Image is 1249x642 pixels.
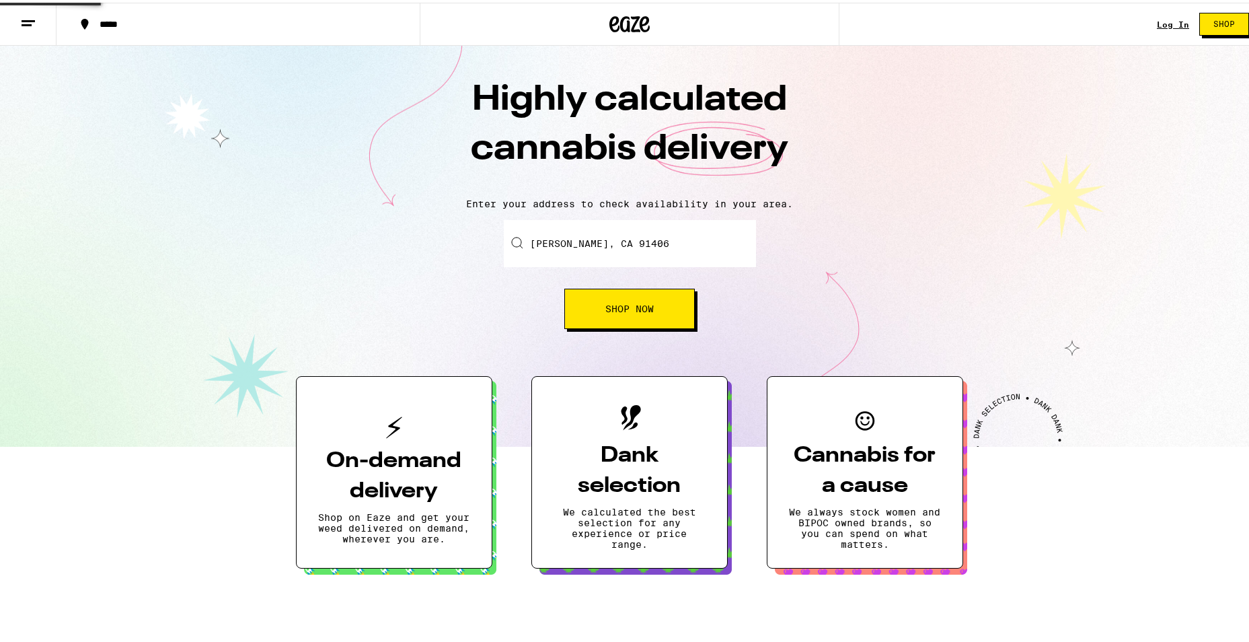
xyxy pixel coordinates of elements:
h1: Highly calculated cannabis delivery [394,73,865,185]
p: Enter your address to check availability in your area. [13,196,1246,207]
h3: On-demand delivery [318,443,470,504]
button: On-demand deliveryShop on Eaze and get your weed delivered on demand, wherever you are. [296,373,492,566]
button: Cannabis for a causeWe always stock women and BIPOC owned brands, so you can spend on what matters. [767,373,963,566]
span: Shop [1213,17,1235,26]
span: Hi. Need any help? [8,9,97,20]
p: We calculated the best selection for any experience or price range. [554,504,706,547]
p: We always stock women and BIPOC owned brands, so you can spend on what matters. [789,504,941,547]
h3: Cannabis for a cause [789,438,941,499]
button: Dank selectionWe calculated the best selection for any experience or price range. [531,373,728,566]
p: Shop on Eaze and get your weed delivered on demand, wherever you are. [318,509,470,542]
h3: Dank selection [554,438,706,499]
a: Log In [1157,17,1189,26]
span: Shop Now [605,301,654,311]
button: Shop Now [564,286,695,326]
input: Enter your delivery address [504,217,756,264]
button: Shop [1199,10,1249,33]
